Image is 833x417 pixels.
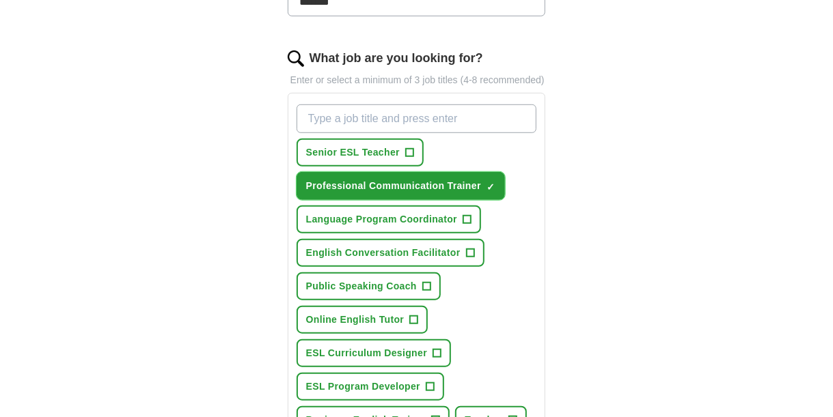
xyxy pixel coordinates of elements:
p: Enter or select a minimum of 3 job titles (4-8 recommended) [288,73,546,87]
span: Professional Communication Trainer [306,179,481,193]
span: ESL Curriculum Designer [306,346,427,360]
span: Language Program Coordinator [306,212,457,227]
span: ESL Program Developer [306,379,420,394]
button: Language Program Coordinator [297,205,481,233]
button: Professional Communication Trainer✓ [297,172,505,200]
img: search.png [288,51,304,67]
button: Public Speaking Coach [297,272,441,300]
button: English Conversation Facilitator [297,239,484,267]
button: Online English Tutor [297,306,428,334]
button: ESL Program Developer [297,373,444,401]
span: English Conversation Facilitator [306,246,461,260]
span: Senior ESL Teacher [306,145,400,160]
button: ESL Curriculum Designer [297,339,451,367]
input: Type a job title and press enter [297,104,537,133]
button: Senior ESL Teacher [297,139,424,167]
span: Public Speaking Coach [306,279,417,293]
span: ✓ [487,182,495,192]
span: Online English Tutor [306,313,405,327]
label: What job are you looking for? [310,49,483,68]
